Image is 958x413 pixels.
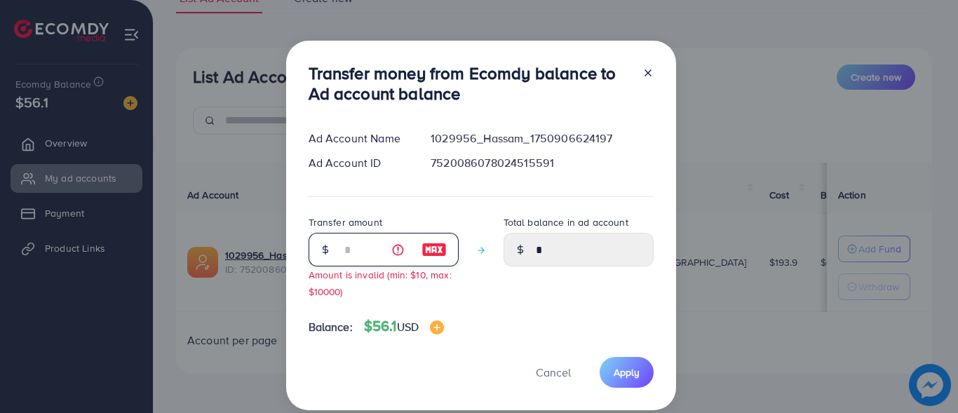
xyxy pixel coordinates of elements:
[309,319,353,335] span: Balance:
[397,319,419,334] span: USD
[419,155,664,171] div: 7520086078024515591
[309,215,382,229] label: Transfer amount
[614,365,640,379] span: Apply
[309,268,452,297] small: Amount is invalid (min: $10, max: $10000)
[364,318,444,335] h4: $56.1
[297,130,420,147] div: Ad Account Name
[430,320,444,334] img: image
[309,63,631,104] h3: Transfer money from Ecomdy balance to Ad account balance
[536,365,571,380] span: Cancel
[421,241,447,258] img: image
[600,357,654,387] button: Apply
[419,130,664,147] div: 1029956_Hassam_1750906624197
[297,155,420,171] div: Ad Account ID
[518,357,588,387] button: Cancel
[504,215,628,229] label: Total balance in ad account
